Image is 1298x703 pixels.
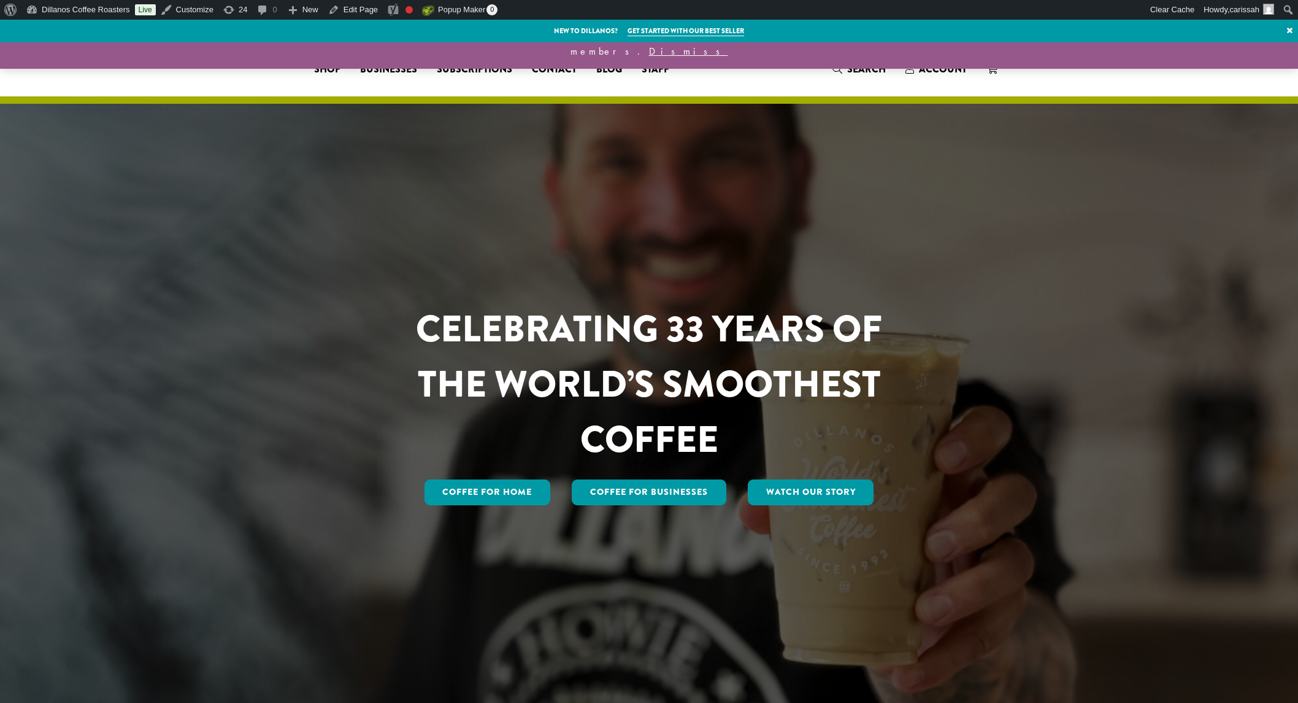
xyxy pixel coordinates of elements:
[572,480,726,505] a: Coffee For Businesses
[405,6,413,14] div: Focus keyphrase not set
[1281,20,1298,42] a: ×
[1230,5,1259,14] span: carissah
[919,62,967,76] span: Account
[437,62,512,77] span: Subscriptions
[823,59,896,79] a: Search
[847,62,886,76] span: Search
[135,4,156,15] a: Live
[532,62,577,77] span: Contact
[642,62,669,77] span: Staff
[596,62,622,77] span: Blog
[424,480,551,505] a: Coffee for Home
[748,480,874,505] a: Watch Our Story
[304,60,350,79] a: Shop
[628,26,744,36] a: Get started with our best seller
[486,4,497,15] span: 0
[649,45,728,58] a: Dismiss
[380,301,918,467] h1: CELEBRATING 33 YEARS OF THE WORLD’S SMOOTHEST COFFEE
[632,60,679,79] a: Staff
[360,62,417,77] span: Businesses
[314,62,340,77] span: Shop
